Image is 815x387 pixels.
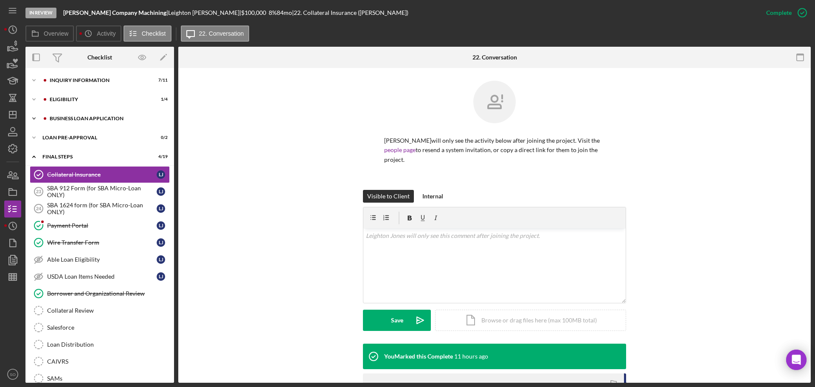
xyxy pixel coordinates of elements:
button: Internal [418,190,447,203]
text: SO [10,372,16,377]
label: Checklist [142,30,166,37]
div: Payment Portal [47,222,157,229]
div: You Marked this Complete [384,353,453,360]
a: Collateral Review [30,302,170,319]
div: | 22. Collateral Insurance ([PERSON_NAME]) [292,9,408,16]
a: SAMs [30,370,170,387]
div: Collateral Review [47,307,169,314]
div: Checklist [87,54,112,61]
div: SBA 912 Form (for SBA Micro-Loan ONLY) [47,185,157,198]
button: SO [4,366,21,383]
div: Internal [422,190,443,203]
div: L J [157,221,165,230]
div: Complete [766,4,792,21]
div: INQUIRY INFORMATION [50,78,146,83]
p: [PERSON_NAME] will only see the activity below after joining the project. Visit the to resend a s... [384,136,605,164]
div: 4 / 19 [152,154,168,159]
div: Save [391,310,403,331]
div: USDA Loan Items Needed [47,273,157,280]
a: Salesforce [30,319,170,336]
a: USDA Loan Items NeededLJ [30,268,170,285]
div: Leighton [PERSON_NAME] | [168,9,241,16]
label: Activity [97,30,115,37]
div: LOAN PRE-APPROVAL [42,135,146,140]
tspan: 23 [36,189,41,194]
tspan: 24 [36,206,42,211]
span: $100,000 [241,9,266,16]
button: Checklist [124,25,171,42]
div: 7 / 11 [152,78,168,83]
button: 22. Conversation [181,25,250,42]
div: Borrower and Organizational Review [47,290,169,297]
a: CAIVRS [30,353,170,370]
button: Save [363,310,431,331]
div: L J [157,255,165,264]
button: Overview [25,25,74,42]
a: Wire Transfer FormLJ [30,234,170,251]
a: Collateral InsuranceLJ [30,166,170,183]
label: Overview [44,30,68,37]
div: L J [157,204,165,213]
div: CAIVRS [47,358,169,365]
a: Payment PortalLJ [30,217,170,234]
a: Able Loan EligibilityLJ [30,251,170,268]
div: SBA 1624 form (for SBA Micro-Loan ONLY) [47,202,157,215]
div: Able Loan Eligibility [47,256,157,263]
div: L J [157,272,165,281]
button: Complete [758,4,811,21]
div: 22. Conversation [472,54,517,61]
button: Activity [76,25,121,42]
a: 24SBA 1624 form (for SBA Micro-Loan ONLY)LJ [30,200,170,217]
div: Open Intercom Messenger [786,350,807,370]
div: FINAL STEPS [42,154,146,159]
div: SAMs [47,375,169,382]
div: BUSINESS LOAN APPLICATION [50,116,163,121]
a: 23SBA 912 Form (for SBA Micro-Loan ONLY)LJ [30,183,170,200]
div: L J [157,187,165,196]
div: L J [157,170,165,179]
div: ELIGIBILITY [50,97,146,102]
button: Visible to Client [363,190,414,203]
div: Collateral Insurance [47,171,157,178]
div: Wire Transfer Form [47,239,157,246]
a: people page [384,146,416,153]
div: In Review [25,8,56,18]
div: Salesforce [47,324,169,331]
a: Borrower and Organizational Review [30,285,170,302]
div: 0 / 2 [152,135,168,140]
div: L J [157,238,165,247]
div: 84 mo [277,9,292,16]
a: Loan Distribution [30,336,170,353]
div: Loan Distribution [47,341,169,348]
b: [PERSON_NAME] Company Machining [63,9,166,16]
div: 8 % [269,9,277,16]
div: Visible to Client [367,190,410,203]
div: 1 / 4 [152,97,168,102]
div: | [63,9,168,16]
label: 22. Conversation [199,30,244,37]
time: 2025-09-15 16:42 [454,353,488,360]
